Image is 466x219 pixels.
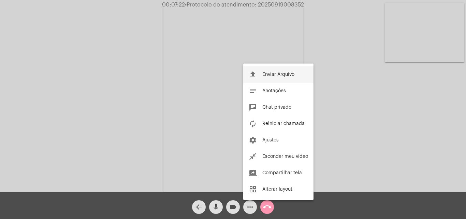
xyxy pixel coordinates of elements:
[249,169,257,177] mat-icon: screen_share
[262,105,291,110] span: Chat privado
[249,152,257,161] mat-icon: close_fullscreen
[262,138,279,142] span: Ajustes
[249,103,257,111] mat-icon: chat
[262,72,294,77] span: Enviar Arquivo
[262,187,292,192] span: Alterar layout
[262,88,286,93] span: Anotações
[262,121,305,126] span: Reiniciar chamada
[262,170,302,175] span: Compartilhar tela
[249,120,257,128] mat-icon: autorenew
[249,70,257,79] mat-icon: file_upload
[249,185,257,193] mat-icon: grid_view
[262,154,308,159] span: Esconder meu vídeo
[249,136,257,144] mat-icon: settings
[249,87,257,95] mat-icon: notes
